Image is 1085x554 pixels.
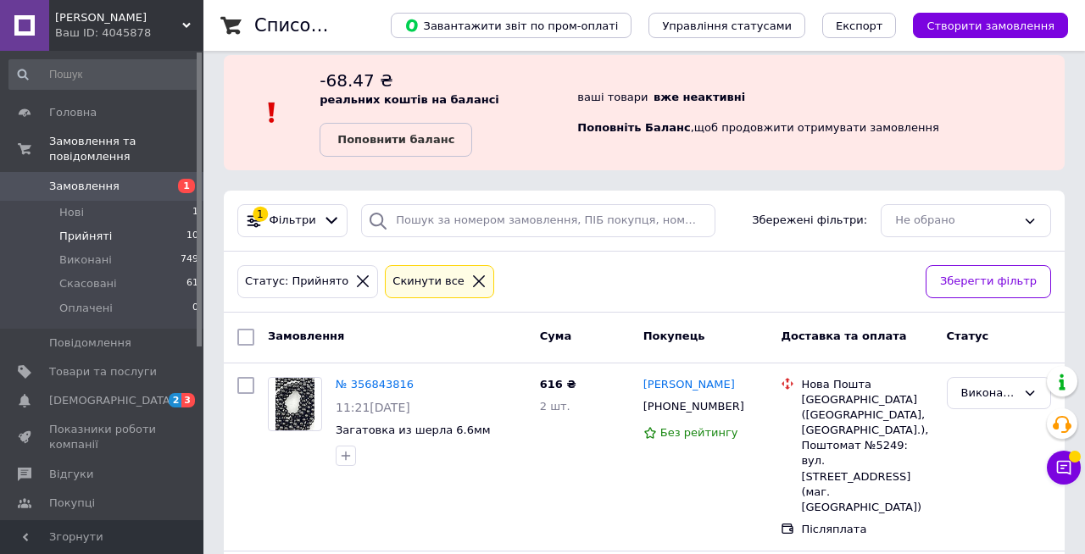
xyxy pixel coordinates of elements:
div: Статус: Прийнято [242,273,352,291]
a: Створити замовлення [896,19,1068,31]
span: Статус [947,330,989,342]
input: Пошук за номером замовлення, ПІБ покупця, номером телефону, Email, номером накладної [361,204,715,237]
span: Виконані [59,252,112,268]
span: Експорт [836,19,883,32]
b: Поповніть Баланс [577,121,690,134]
b: реальних коштів на балансі [320,93,499,106]
span: Фільтри [270,213,316,229]
span: 10 [186,229,198,244]
span: Скасовані [59,276,117,291]
a: № 356843816 [336,378,414,391]
div: Післяплата [801,522,932,537]
img: Фото товару [275,378,315,430]
span: Покупці [49,496,95,511]
input: Пошук [8,59,200,90]
button: Зберегти фільтр [926,265,1051,298]
span: Повідомлення [49,335,131,351]
span: 2 [169,393,182,407]
span: Замовлення [268,330,344,342]
div: 1 [253,207,268,222]
img: :exclamation: [259,100,285,125]
span: Товари та послуги [49,364,157,379]
span: Замовлення та повідомлення [49,134,203,164]
span: Замовлення [49,179,120,194]
span: Завантажити звіт по пром-оплаті [404,18,618,33]
span: [DEMOGRAPHIC_DATA] [49,393,175,408]
b: Поповнити баланс [337,133,454,146]
div: Cкинути все [389,273,468,291]
a: Загатовка из шерла 6.6мм [336,424,491,436]
span: Магія Каменю [55,10,182,25]
span: Оплачені [59,301,113,316]
span: -68.47 ₴ [320,70,392,91]
button: Чат з покупцем [1047,451,1081,485]
div: ваші товари , щоб продовжити отримувати замовлення [577,69,1065,157]
span: Покупець [643,330,705,342]
span: 616 ₴ [540,378,576,391]
h1: Список замовлень [254,15,426,36]
span: Зберегти фільтр [940,273,1037,291]
b: вже неактивні [654,91,745,103]
span: Без рейтингу [660,426,738,439]
span: Головна [49,105,97,120]
div: [PHONE_NUMBER] [640,396,748,418]
span: Показники роботи компанії [49,422,157,452]
a: [PERSON_NAME] [643,377,735,393]
span: Управління статусами [662,19,792,32]
span: Доставка та оплата [781,330,906,342]
span: 0 [192,301,198,316]
a: Поповнити баланс [320,123,472,157]
span: 2 шт. [540,400,570,413]
span: Cума [540,330,571,342]
span: 3 [181,393,195,407]
span: 1 [192,205,198,220]
button: Управління статусами [648,13,805,38]
div: Не обрано [895,212,1016,230]
span: Відгуки [49,467,93,482]
button: Завантажити звіт по пром-оплаті [391,13,632,38]
span: 11:21[DATE] [336,401,410,414]
span: 61 [186,276,198,291]
span: Нові [59,205,84,220]
button: Експорт [822,13,897,38]
span: Прийняті [59,229,112,244]
button: Створити замовлення [913,13,1068,38]
span: Створити замовлення [926,19,1054,32]
div: Ваш ID: 4045878 [55,25,203,41]
span: 1 [178,179,195,193]
div: Виконано [961,385,1016,402]
span: 749 [181,252,198,268]
div: Нова Пошта [801,377,932,392]
a: Фото товару [268,377,322,431]
div: [GEOGRAPHIC_DATA] ([GEOGRAPHIC_DATA], [GEOGRAPHIC_DATA].), Поштомат №5249: вул. [STREET_ADDRESS] ... [801,392,932,516]
span: Збережені фільтри: [752,213,867,229]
